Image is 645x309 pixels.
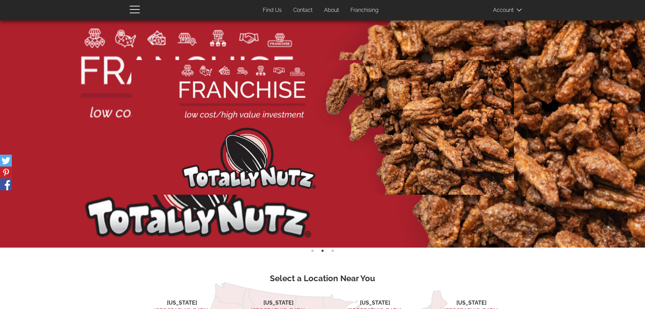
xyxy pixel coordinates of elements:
img: Low cost/High value investment [131,60,514,195]
a: Find Us [258,4,287,17]
a: Franchising [345,4,384,17]
button: 1 of 3 [309,248,316,254]
li: [US_STATE] [239,299,318,307]
li: [US_STATE] [432,299,511,307]
button: 3 of 3 [329,248,336,254]
h3: Select a Location Near You [135,274,511,283]
a: About [319,4,344,17]
a: Contact [288,4,318,17]
button: 2 of 3 [319,248,326,254]
li: [US_STATE] [336,299,414,307]
li: [US_STATE] [143,299,221,307]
